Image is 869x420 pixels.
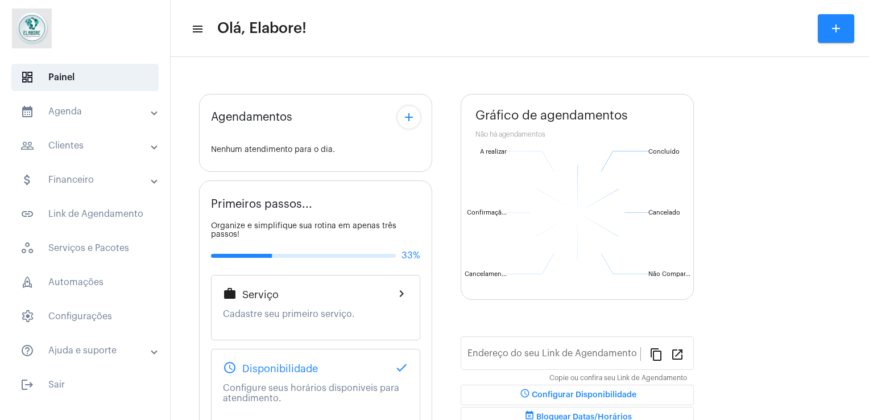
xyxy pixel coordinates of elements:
span: Automações [11,269,159,296]
span: Painel [11,64,159,91]
span: Organize e simplifique sua rotina em apenas três passos! [211,222,396,238]
span: Sair [11,371,159,398]
span: Gráfico de agendamentos [475,109,628,122]
span: Serviço [242,289,279,300]
mat-icon: schedule [518,388,532,402]
span: Primeiros passos... [211,198,312,211]
mat-expansion-panel-header: sidenav iconAjuda e suporte [7,337,170,364]
button: Configurar Disponibilidade [461,385,694,405]
mat-panel-title: Ajuda e suporte [20,344,152,357]
mat-panel-title: Agenda [20,105,152,118]
mat-icon: chevron_right [395,287,408,300]
span: Disponibilidade [242,363,318,374]
mat-icon: sidenav icon [191,22,202,36]
span: sidenav icon [20,71,34,84]
span: 33% [402,250,420,261]
span: Agendamentos [211,111,292,123]
mat-panel-title: Financeiro [20,173,152,187]
mat-expansion-panel-header: sidenav iconClientes [7,132,170,159]
text: Não Compar... [648,271,690,277]
mat-icon: sidenav icon [20,378,34,392]
input: Link [467,351,640,361]
img: 4c6856f8-84c7-1050-da6c-cc5081a5dbaf.jpg [9,6,55,51]
p: Configure seus horários disponiveis para atendimento. [223,383,408,403]
p: Cadastre seu primeiro serviço. [223,309,408,319]
mat-expansion-panel-header: sidenav iconFinanceiro [7,166,170,193]
span: Link de Agendamento [11,200,159,228]
mat-icon: sidenav icon [20,105,34,118]
span: Configurar Disponibilidade [518,391,636,399]
mat-icon: sidenav icon [20,173,34,187]
span: sidenav icon [20,275,34,289]
mat-icon: open_in_new [671,347,684,361]
span: Configurações [11,303,159,330]
mat-icon: sidenav icon [20,207,34,221]
text: Concluído [648,149,680,155]
text: A realizar [480,149,507,155]
text: Cancelado [648,209,680,216]
div: Nenhum atendimento para o dia. [211,146,420,154]
mat-expansion-panel-header: sidenav iconAgenda [7,98,170,125]
mat-icon: sidenav icon [20,139,34,153]
mat-icon: content_copy [649,347,663,361]
span: sidenav icon [20,310,34,323]
text: Confirmaçã... [467,209,507,216]
mat-icon: schedule [223,361,237,374]
mat-hint: Copie ou confira seu Link de Agendamento [549,374,687,382]
mat-icon: done [395,361,408,374]
text: Cancelamen... [465,271,507,277]
mat-panel-title: Clientes [20,139,152,153]
mat-icon: work [223,287,237,300]
span: Serviços e Pacotes [11,234,159,262]
span: Olá, Elabore! [217,19,307,38]
mat-icon: add [402,110,416,124]
mat-icon: sidenav icon [20,344,34,357]
mat-icon: add [829,22,843,35]
span: sidenav icon [20,241,34,255]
